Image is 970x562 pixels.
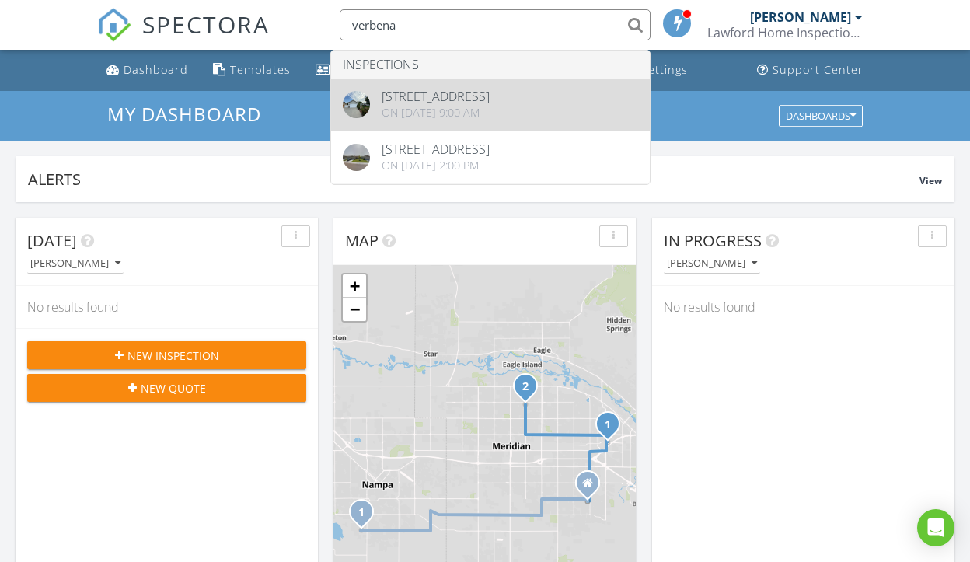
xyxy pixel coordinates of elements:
[343,144,370,171] img: streetview
[124,62,188,77] div: Dashboard
[27,341,306,369] button: New Inspection
[340,9,651,40] input: Search everything...
[127,347,219,364] span: New Inspection
[97,8,131,42] img: The Best Home Inspection Software - Spectora
[27,230,77,251] span: [DATE]
[382,106,490,119] div: On [DATE] 9:00 am
[343,274,366,298] a: Zoom in
[309,56,392,85] a: Contacts
[919,174,942,187] span: View
[27,253,124,274] button: [PERSON_NAME]
[588,483,597,492] div: 4811 S. Shawnee Way, Boise ID 83709
[786,110,856,121] div: Dashboards
[358,508,365,518] i: 1
[331,51,650,79] li: Inspections
[230,62,291,77] div: Templates
[667,258,757,269] div: [PERSON_NAME]
[28,169,919,190] div: Alerts
[27,374,306,402] button: New Quote
[641,62,688,77] div: Settings
[361,511,371,521] div: 3725 S Teakwood Dr, Nampa, ID 83686
[522,382,529,393] i: 2
[382,143,490,155] div: [STREET_ADDRESS]
[750,9,851,25] div: [PERSON_NAME]
[608,424,617,433] div: 7249 Cascade Dr, Boise, ID 83704
[97,21,270,54] a: SPECTORA
[664,253,760,274] button: [PERSON_NAME]
[773,62,864,77] div: Support Center
[141,380,206,396] span: New Quote
[525,386,535,395] div: 4638 N Bright Angel Pl, Meridian, ID 83646
[779,105,863,127] button: Dashboards
[652,286,954,328] div: No results found
[207,56,297,85] a: Templates
[382,90,490,103] div: [STREET_ADDRESS]
[100,56,194,85] a: Dashboard
[345,230,379,251] span: Map
[343,298,366,321] a: Zoom out
[142,8,270,40] span: SPECTORA
[343,91,370,118] img: 9350271%2Fcover_photos%2F8GBWcrOvuSB2ZGAwgBNM%2Foriginal.jpg
[107,101,261,127] span: My Dashboard
[16,286,318,328] div: No results found
[707,25,863,40] div: Lawford Home Inspections
[30,258,120,269] div: [PERSON_NAME]
[917,509,954,546] div: Open Intercom Messenger
[605,420,611,431] i: 1
[619,56,694,85] a: Settings
[664,230,762,251] span: In Progress
[382,159,490,172] div: On [DATE] 2:00 pm
[751,56,870,85] a: Support Center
